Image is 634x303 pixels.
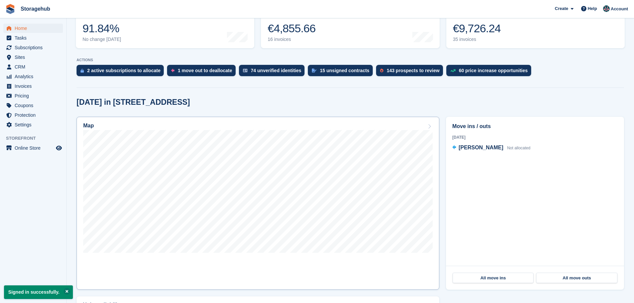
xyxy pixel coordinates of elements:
a: menu [3,143,63,153]
a: All move outs [536,273,617,283]
img: prospect-51fa495bee0391a8d652442698ab0144808aea92771e9ea1ae160a38d050c398.svg [380,69,383,73]
span: Not allocated [507,146,530,150]
span: Storefront [6,135,66,142]
a: menu [3,101,63,110]
div: 91.84% [83,22,121,35]
a: menu [3,72,63,81]
a: 143 prospects to review [376,65,446,79]
span: Help [588,5,597,12]
a: Storagehub [18,3,53,14]
a: 2 active subscriptions to allocate [77,65,167,79]
div: 74 unverified identities [251,68,302,73]
div: [DATE] [452,134,618,140]
a: menu [3,43,63,52]
div: 1 move out to deallocate [178,68,232,73]
a: menu [3,91,63,100]
a: Map [77,117,439,290]
a: 1 move out to deallocate [167,65,239,79]
span: Protection [15,110,55,120]
div: €9,726.24 [453,22,501,35]
img: move_outs_to_deallocate_icon-f764333ba52eb49d3ac5e1228854f67142a1ed5810a6f6cc68b1a99e826820c5.svg [171,69,174,73]
a: menu [3,81,63,91]
div: 15 unsigned contracts [320,68,369,73]
span: Subscriptions [15,43,55,52]
a: 60 price increase opportunities [446,65,534,79]
p: ACTIONS [77,58,624,62]
a: menu [3,33,63,43]
div: 143 prospects to review [387,68,440,73]
div: 60 price increase opportunities [459,68,528,73]
span: CRM [15,62,55,72]
span: Sites [15,53,55,62]
div: No change [DATE] [83,37,121,42]
a: menu [3,110,63,120]
div: 16 invoices [268,37,317,42]
a: menu [3,24,63,33]
span: Create [555,5,568,12]
img: stora-icon-8386f47178a22dfd0bd8f6a31ec36ba5ce8667c1dd55bd0f319d3a0aa187defe.svg [5,4,15,14]
div: 35 invoices [453,37,501,42]
h2: [DATE] in [STREET_ADDRESS] [77,98,190,107]
a: menu [3,120,63,129]
h2: Map [83,123,94,129]
a: 15 unsigned contracts [308,65,376,79]
a: 74 unverified identities [239,65,308,79]
img: Anirudh Muralidharan [603,5,610,12]
span: Invoices [15,81,55,91]
span: Analytics [15,72,55,81]
div: 2 active subscriptions to allocate [87,68,160,73]
a: menu [3,62,63,72]
p: Signed in successfully. [4,285,73,299]
img: contract_signature_icon-13c848040528278c33f63329250d36e43548de30e8caae1d1a13099fd9432cc5.svg [312,69,317,73]
div: €4,855.66 [268,22,317,35]
a: All move ins [453,273,533,283]
a: menu [3,53,63,62]
a: Month-to-date sales €4,855.66 16 invoices [261,6,439,48]
h2: Move ins / outs [452,122,618,130]
img: verify_identity-adf6edd0f0f0b5bbfe63781bf79b02c33cf7c696d77639b501bdc392416b5a36.svg [243,69,248,73]
span: Home [15,24,55,33]
img: active_subscription_to_allocate_icon-d502201f5373d7db506a760aba3b589e785aa758c864c3986d89f69b8ff3... [81,69,84,73]
span: Settings [15,120,55,129]
span: Coupons [15,101,55,110]
a: Occupancy 91.84% No change [DATE] [76,6,254,48]
span: Online Store [15,143,55,153]
img: price_increase_opportunities-93ffe204e8149a01c8c9dc8f82e8f89637d9d84a8eef4429ea346261dce0b2c0.svg [450,69,456,72]
span: Pricing [15,91,55,100]
a: Awaiting payment €9,726.24 35 invoices [446,6,625,48]
span: [PERSON_NAME] [459,145,503,150]
span: Tasks [15,33,55,43]
span: Account [611,6,628,12]
a: [PERSON_NAME] Not allocated [452,144,530,152]
a: Preview store [55,144,63,152]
